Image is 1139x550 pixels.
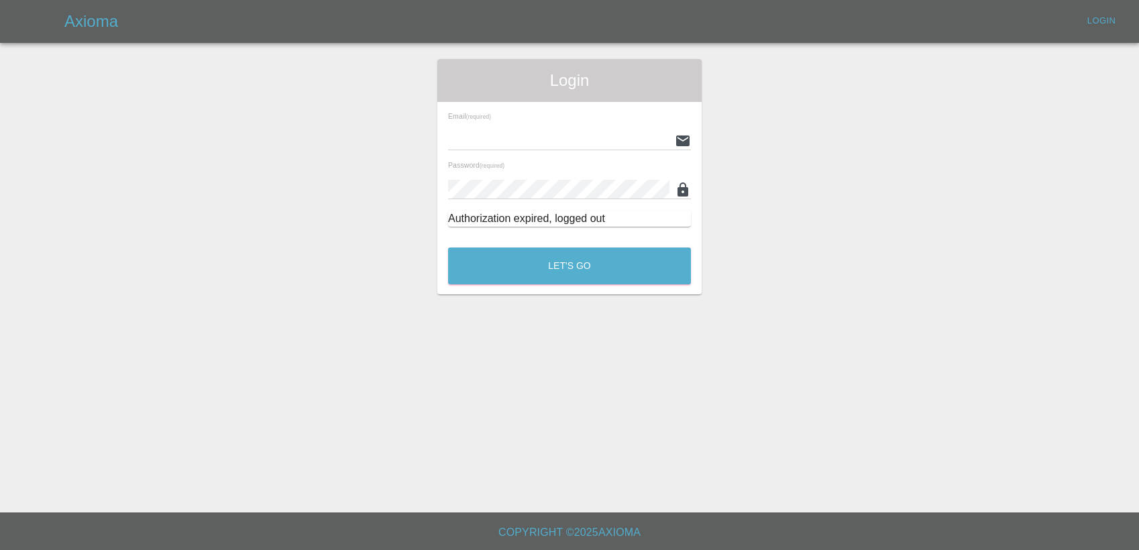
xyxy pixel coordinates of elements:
[448,211,691,227] div: Authorization expired, logged out
[466,114,491,120] small: (required)
[448,248,691,284] button: Let's Go
[448,161,504,169] span: Password
[64,11,118,32] h5: Axioma
[448,112,491,120] span: Email
[1080,11,1123,32] a: Login
[11,523,1128,542] h6: Copyright © 2025 Axioma
[480,163,504,169] small: (required)
[448,70,691,91] span: Login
